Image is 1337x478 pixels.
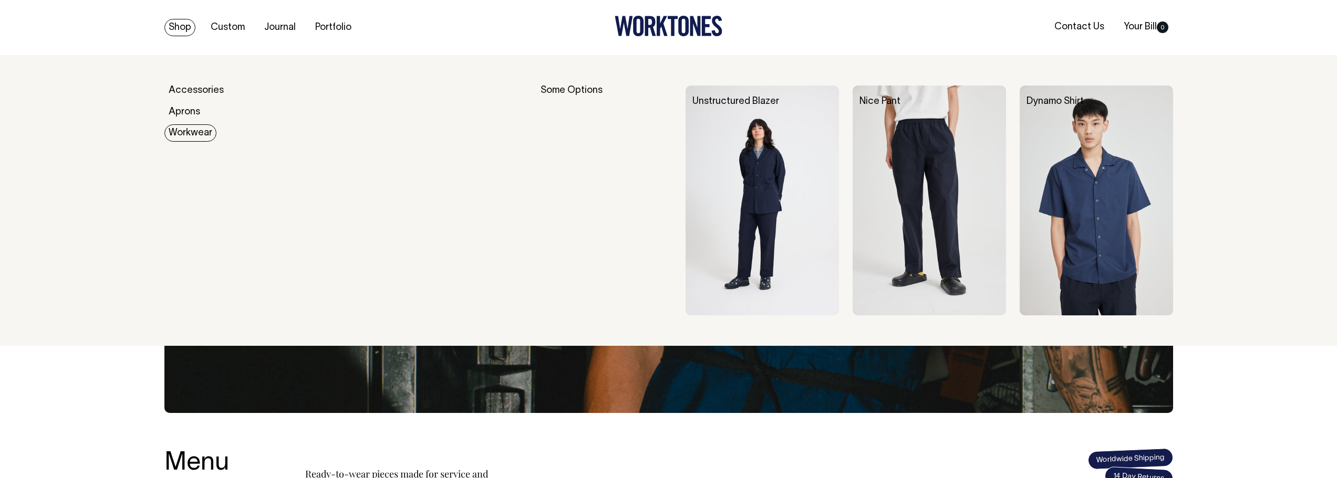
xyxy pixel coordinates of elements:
a: Workwear [164,124,216,142]
img: Unstructured Blazer [686,86,839,315]
div: Some Options [541,86,672,315]
a: Contact Us [1050,18,1108,36]
a: Unstructured Blazer [692,97,779,106]
a: Custom [206,19,249,36]
img: Nice Pant [853,86,1006,315]
a: Nice Pant [859,97,900,106]
a: Journal [260,19,300,36]
a: Portfolio [311,19,356,36]
a: Shop [164,19,195,36]
a: Dynamo Shirt [1027,97,1084,106]
a: Aprons [164,103,204,121]
a: Accessories [164,82,228,99]
span: 0 [1157,22,1168,33]
span: Worldwide Shipping [1087,448,1173,470]
img: Dynamo Shirt [1020,86,1173,315]
a: Your Bill0 [1120,18,1173,36]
